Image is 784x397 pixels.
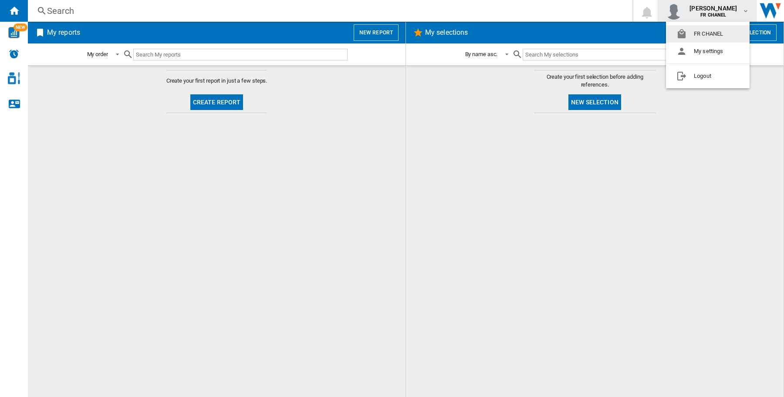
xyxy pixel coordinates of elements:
button: FR CHANEL [666,25,750,43]
button: My settings [666,43,750,60]
button: Logout [666,67,750,85]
